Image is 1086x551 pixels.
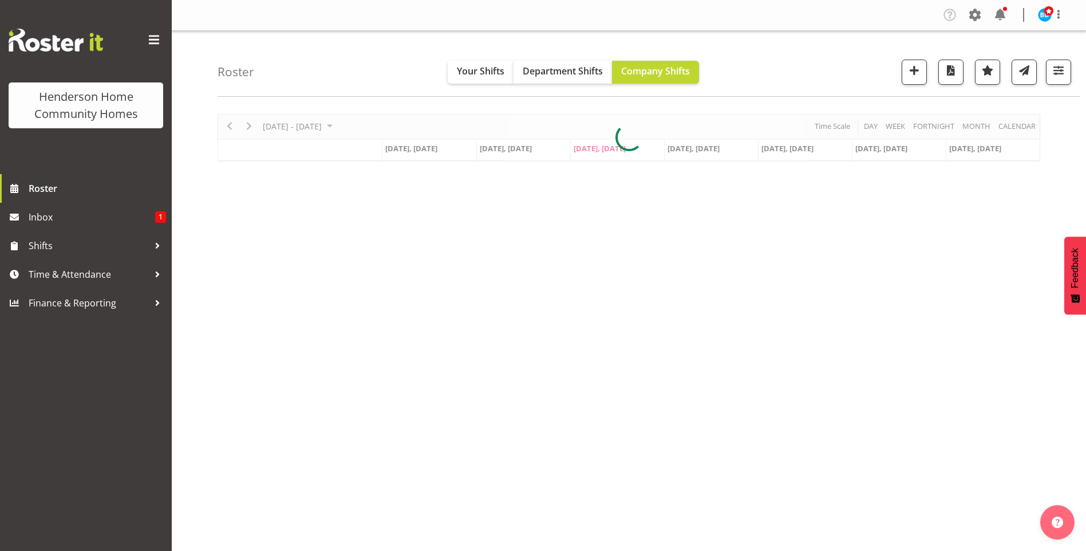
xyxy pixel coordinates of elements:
button: Filter Shifts [1046,60,1071,85]
span: Inbox [29,208,155,226]
button: Company Shifts [612,61,699,84]
img: help-xxl-2.png [1052,517,1063,528]
img: Rosterit website logo [9,29,103,52]
button: Feedback - Show survey [1064,237,1086,314]
span: Time & Attendance [29,266,149,283]
h4: Roster [218,65,254,78]
img: barbara-dunlop8515.jpg [1038,8,1052,22]
span: Your Shifts [457,65,504,77]
button: Send a list of all shifts for the selected filtered period to all rostered employees. [1012,60,1037,85]
span: Roster [29,180,166,197]
span: Finance & Reporting [29,294,149,312]
span: Company Shifts [621,65,690,77]
span: Shifts [29,237,149,254]
span: Feedback [1070,248,1080,288]
button: Your Shifts [448,61,514,84]
button: Download a PDF of the roster according to the set date range. [938,60,963,85]
button: Highlight an important date within the roster. [975,60,1000,85]
button: Department Shifts [514,61,612,84]
span: Department Shifts [523,65,603,77]
span: 1 [155,211,166,223]
div: Henderson Home Community Homes [20,88,152,123]
button: Add a new shift [902,60,927,85]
